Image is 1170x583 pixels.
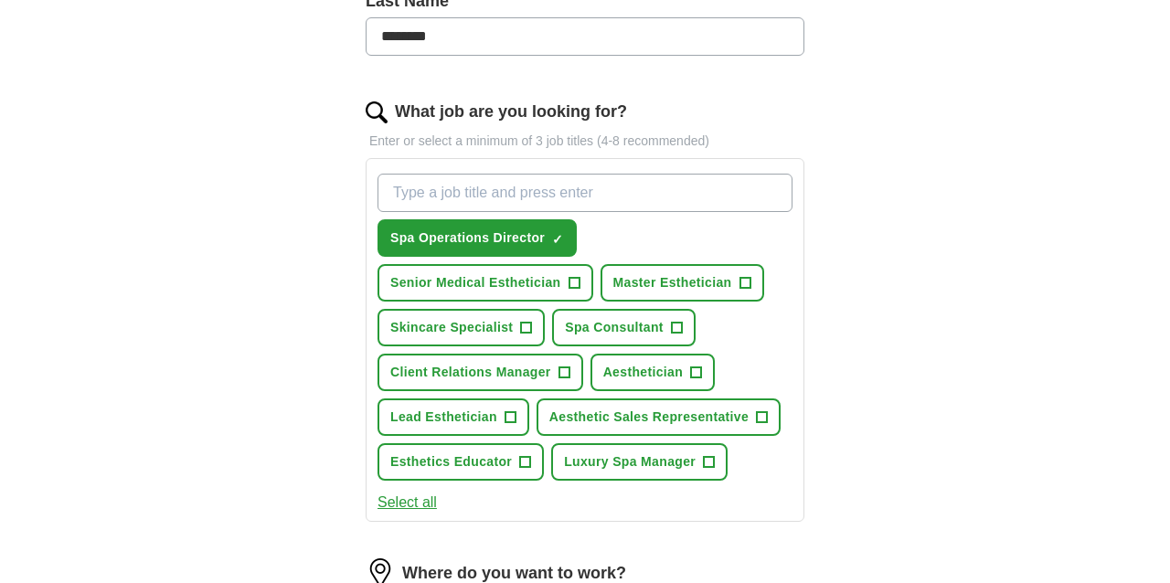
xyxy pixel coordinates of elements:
span: Senior Medical Esthetician [390,273,561,292]
span: Lead Esthetician [390,408,497,427]
span: Client Relations Manager [390,363,551,382]
label: What job are you looking for? [395,100,627,124]
span: Esthetics Educator [390,452,512,472]
span: Skincare Specialist [390,318,513,337]
button: Aesthetic Sales Representative [537,398,781,436]
button: Senior Medical Esthetician [378,264,593,302]
button: Skincare Specialist [378,309,545,346]
button: Lead Esthetician [378,398,529,436]
span: Aesthetician [603,363,683,382]
button: Spa Operations Director✓ [378,219,577,257]
button: Aesthetician [590,354,715,391]
input: Type a job title and press enter [378,174,792,212]
button: Master Esthetician [601,264,764,302]
button: Spa Consultant [552,309,696,346]
span: Luxury Spa Manager [564,452,696,472]
span: Aesthetic Sales Representative [549,408,749,427]
p: Enter or select a minimum of 3 job titles (4-8 recommended) [366,132,804,151]
span: ✓ [552,232,563,247]
img: search.png [366,101,388,123]
span: Spa Operations Director [390,228,545,248]
span: Spa Consultant [565,318,664,337]
button: Esthetics Educator [378,443,544,481]
span: Master Esthetician [613,273,732,292]
button: Luxury Spa Manager [551,443,728,481]
button: Select all [378,492,437,514]
button: Client Relations Manager [378,354,583,391]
